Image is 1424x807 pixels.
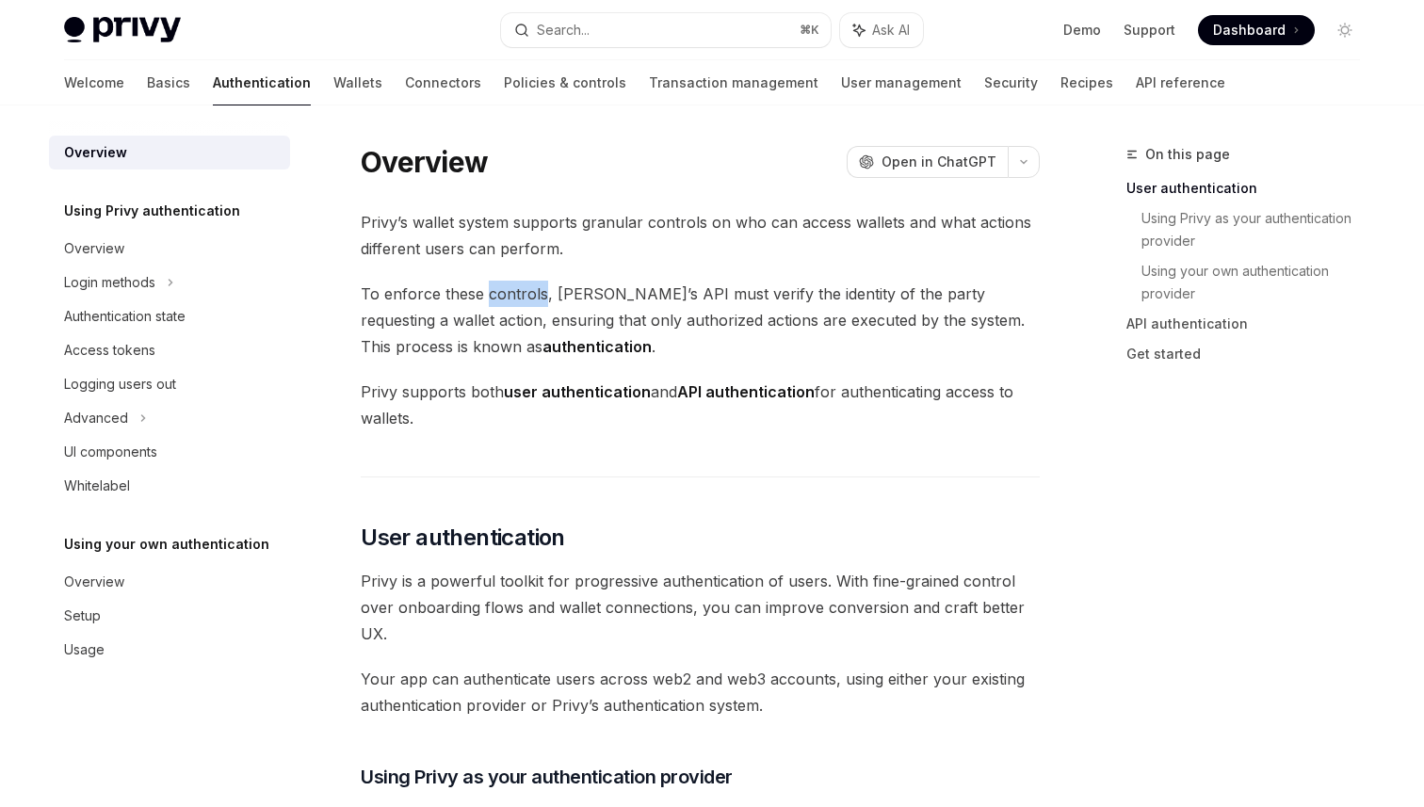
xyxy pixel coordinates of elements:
span: ⌘ K [800,23,819,38]
div: Search... [537,19,590,41]
a: Welcome [64,60,124,105]
a: Basics [147,60,190,105]
div: Whitelabel [64,475,130,497]
a: Logging users out [49,367,290,401]
span: Using Privy as your authentication provider [361,764,733,790]
a: Using your own authentication provider [1141,256,1375,309]
a: User management [841,60,962,105]
span: To enforce these controls, [PERSON_NAME]’s API must verify the identity of the party requesting a... [361,281,1040,360]
span: User authentication [361,523,565,553]
span: Privy’s wallet system supports granular controls on who can access wallets and what actions diffe... [361,209,1040,262]
button: Ask AI [840,13,923,47]
a: Support [1124,21,1175,40]
div: UI components [64,441,157,463]
span: On this page [1145,143,1230,166]
span: Privy is a powerful toolkit for progressive authentication of users. With fine-grained control ov... [361,568,1040,647]
strong: user authentication [504,382,651,401]
a: Dashboard [1198,15,1315,45]
a: Connectors [405,60,481,105]
a: Overview [49,232,290,266]
a: Using Privy as your authentication provider [1141,203,1375,256]
a: Recipes [1060,60,1113,105]
a: Overview [49,565,290,599]
h5: Using your own authentication [64,533,269,556]
div: Logging users out [64,373,176,395]
a: UI components [49,435,290,469]
a: Overview [49,136,290,169]
a: Security [984,60,1038,105]
a: Usage [49,633,290,667]
a: Transaction management [649,60,818,105]
div: Access tokens [64,339,155,362]
strong: API authentication [677,382,815,401]
a: Setup [49,599,290,633]
button: Search...⌘K [501,13,831,47]
span: Dashboard [1213,21,1286,40]
span: Open in ChatGPT [882,153,996,171]
a: Authentication state [49,299,290,333]
h5: Using Privy authentication [64,200,240,222]
div: Authentication state [64,305,186,328]
a: Access tokens [49,333,290,367]
a: Demo [1063,21,1101,40]
div: Advanced [64,407,128,429]
span: Privy supports both and for authenticating access to wallets. [361,379,1040,431]
a: Wallets [333,60,382,105]
a: Authentication [213,60,311,105]
span: Your app can authenticate users across web2 and web3 accounts, using either your existing authent... [361,666,1040,718]
img: light logo [64,17,181,43]
a: API authentication [1126,309,1375,339]
div: Login methods [64,271,155,294]
div: Overview [64,141,127,164]
a: Policies & controls [504,60,626,105]
a: API reference [1136,60,1225,105]
span: Ask AI [872,21,910,40]
strong: authentication [542,337,652,356]
button: Open in ChatGPT [847,146,1008,178]
button: Toggle dark mode [1330,15,1360,45]
div: Overview [64,237,124,260]
a: Get started [1126,339,1375,369]
div: Usage [64,638,105,661]
div: Overview [64,571,124,593]
a: Whitelabel [49,469,290,503]
h1: Overview [361,145,488,179]
div: Setup [64,605,101,627]
a: User authentication [1126,173,1375,203]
